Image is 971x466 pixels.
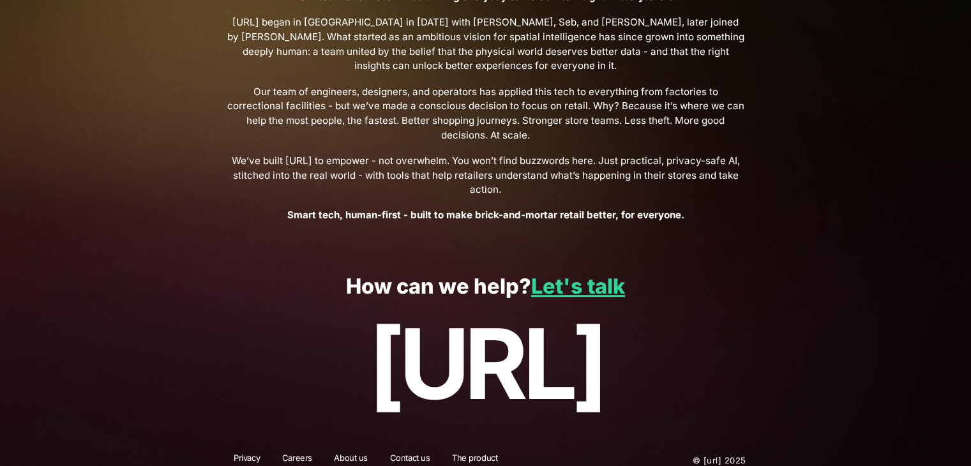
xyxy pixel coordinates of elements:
[225,15,746,73] span: [URL] began in [GEOGRAPHIC_DATA] in [DATE] with [PERSON_NAME], Seb, and [PERSON_NAME], later join...
[531,274,625,299] a: Let's talk
[27,310,943,419] p: [URL]
[287,209,684,221] strong: Smart tech, human-first - built to make brick-and-mortar retail better, for everyone.
[225,154,746,197] span: We’ve built [URL] to empower - not overwhelm. You won’t find buzzwords here. Just practical, priv...
[27,275,943,299] p: How can we help?
[225,85,746,143] span: Our team of engineers, designers, and operators has applied this tech to everything from factorie...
